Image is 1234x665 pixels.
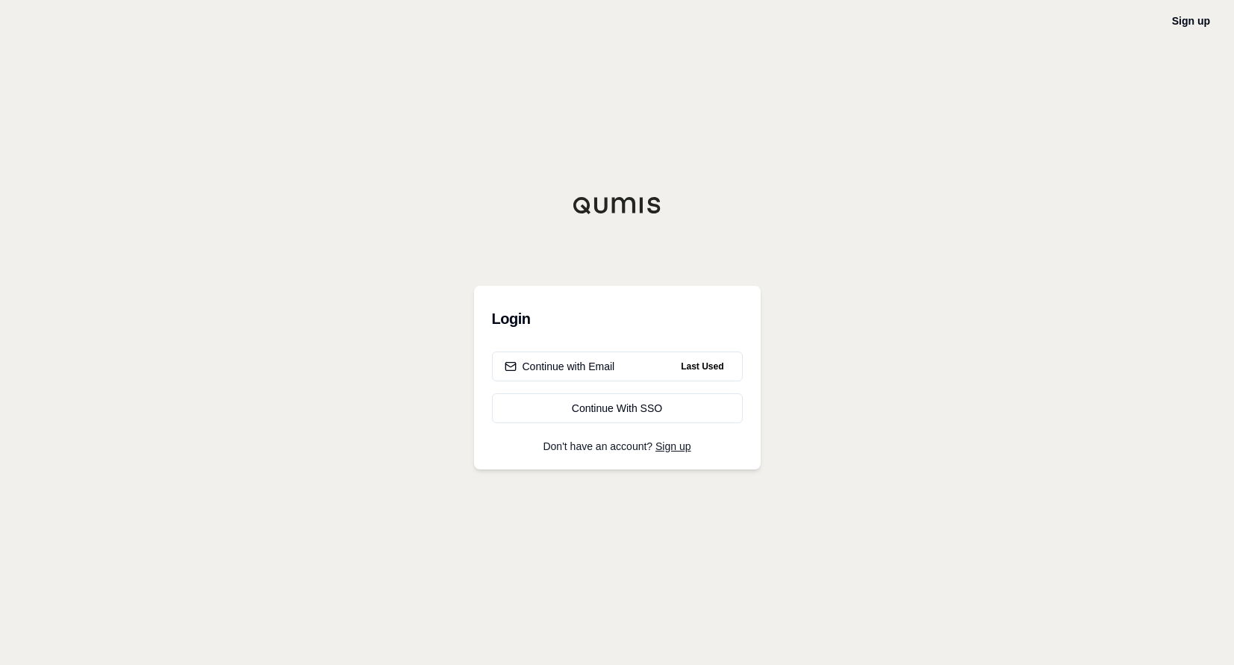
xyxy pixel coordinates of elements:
h3: Login [492,304,743,334]
span: Last Used [675,358,729,375]
a: Sign up [655,440,691,452]
div: Continue With SSO [505,401,730,416]
a: Sign up [1172,15,1210,27]
a: Continue With SSO [492,393,743,423]
p: Don't have an account? [492,441,743,452]
div: Continue with Email [505,359,615,374]
img: Qumis [573,196,662,214]
button: Continue with EmailLast Used [492,352,743,381]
